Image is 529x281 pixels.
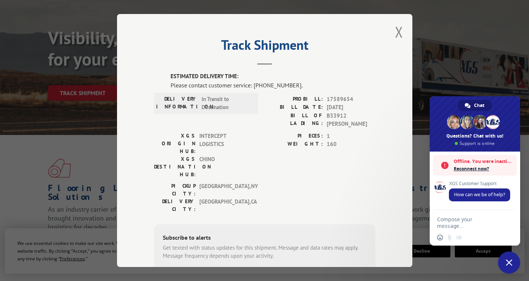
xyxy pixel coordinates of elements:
[454,191,505,198] span: How can we be of help?
[474,100,484,111] span: Chat
[171,72,375,81] label: ESTIMATED DELIVERY TIME:
[265,95,323,104] label: PROBILL:
[327,112,375,128] span: B33912 [PERSON_NAME]
[454,158,513,165] span: Offline. You were inactive for some time.
[154,132,196,155] label: XGS ORIGIN HUB:
[154,182,196,198] label: PICKUP CITY:
[449,181,510,186] span: XGS Customer Support
[498,251,520,274] div: Close chat
[265,132,323,140] label: PIECES:
[395,22,403,42] button: Close modal
[327,103,375,112] span: [DATE]
[199,132,249,155] span: INTERCEPT LOGISTICS
[154,198,196,213] label: DELIVERY CITY:
[163,244,367,260] div: Get texted with status updates for this shipment. Message and data rates may apply. Message frequ...
[437,235,443,240] span: Insert an emoji
[265,103,323,112] label: BILL DATE:
[327,140,375,149] span: 160
[171,81,375,90] div: Please contact customer service: [PHONE_NUMBER].
[163,233,367,244] div: Subscribe to alerts
[327,95,375,104] span: 17589654
[202,95,251,112] span: In Transit to Destination
[265,112,323,128] label: BILL OF LADING:
[199,182,249,198] span: [GEOGRAPHIC_DATA] , NY
[199,198,249,213] span: [GEOGRAPHIC_DATA] , CA
[163,266,367,275] div: Successfully subscribed!
[199,155,249,178] span: CHINO
[154,40,375,54] h2: Track Shipment
[458,100,492,111] div: Chat
[327,132,375,140] span: 1
[154,155,196,178] label: XGS DESTINATION HUB:
[437,216,497,229] textarea: Compose your message...
[156,95,198,112] label: DELIVERY INFORMATION:
[454,165,513,173] span: Reconnect now?
[265,140,323,149] label: WEIGHT:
